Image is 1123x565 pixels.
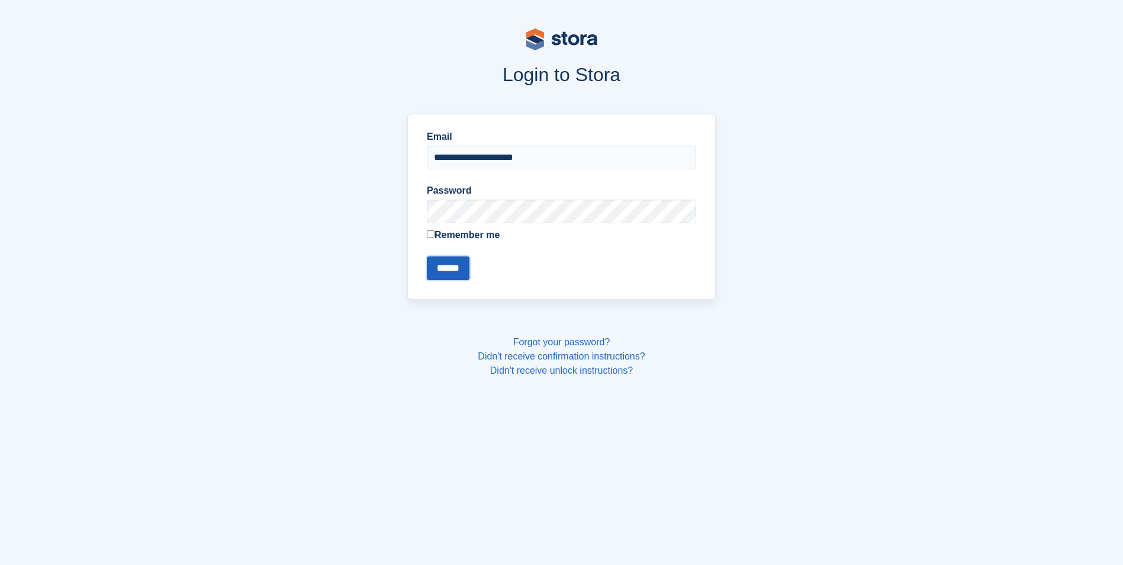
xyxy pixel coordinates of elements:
[427,184,696,198] label: Password
[513,337,610,347] a: Forgot your password?
[478,351,645,361] a: Didn't receive confirmation instructions?
[427,230,435,238] input: Remember me
[182,64,942,85] h1: Login to Stora
[526,28,597,50] img: stora-logo-53a41332b3708ae10de48c4981b4e9114cc0af31d8433b30ea865607fb682f29.svg
[490,365,633,375] a: Didn't receive unlock instructions?
[427,228,696,242] label: Remember me
[427,130,696,144] label: Email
